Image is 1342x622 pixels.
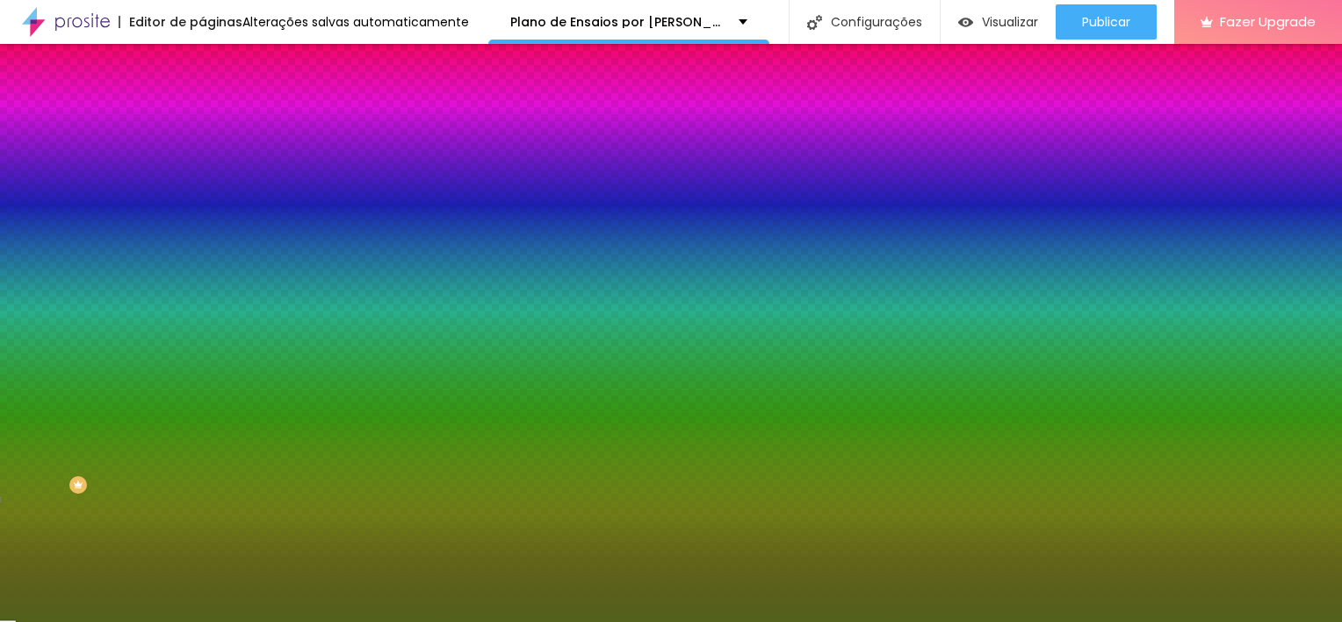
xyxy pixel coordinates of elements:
div: Alterações salvas automaticamente [242,16,469,28]
img: view-1.svg [958,15,973,30]
img: Icone [807,15,822,30]
span: Visualizar [982,15,1038,29]
span: Fazer Upgrade [1220,14,1316,29]
button: Visualizar [941,4,1056,40]
div: Editor de páginas [119,16,242,28]
p: Plano de Ensaios por [PERSON_NAME] [510,16,725,28]
button: Publicar [1056,4,1157,40]
span: Publicar [1082,15,1130,29]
